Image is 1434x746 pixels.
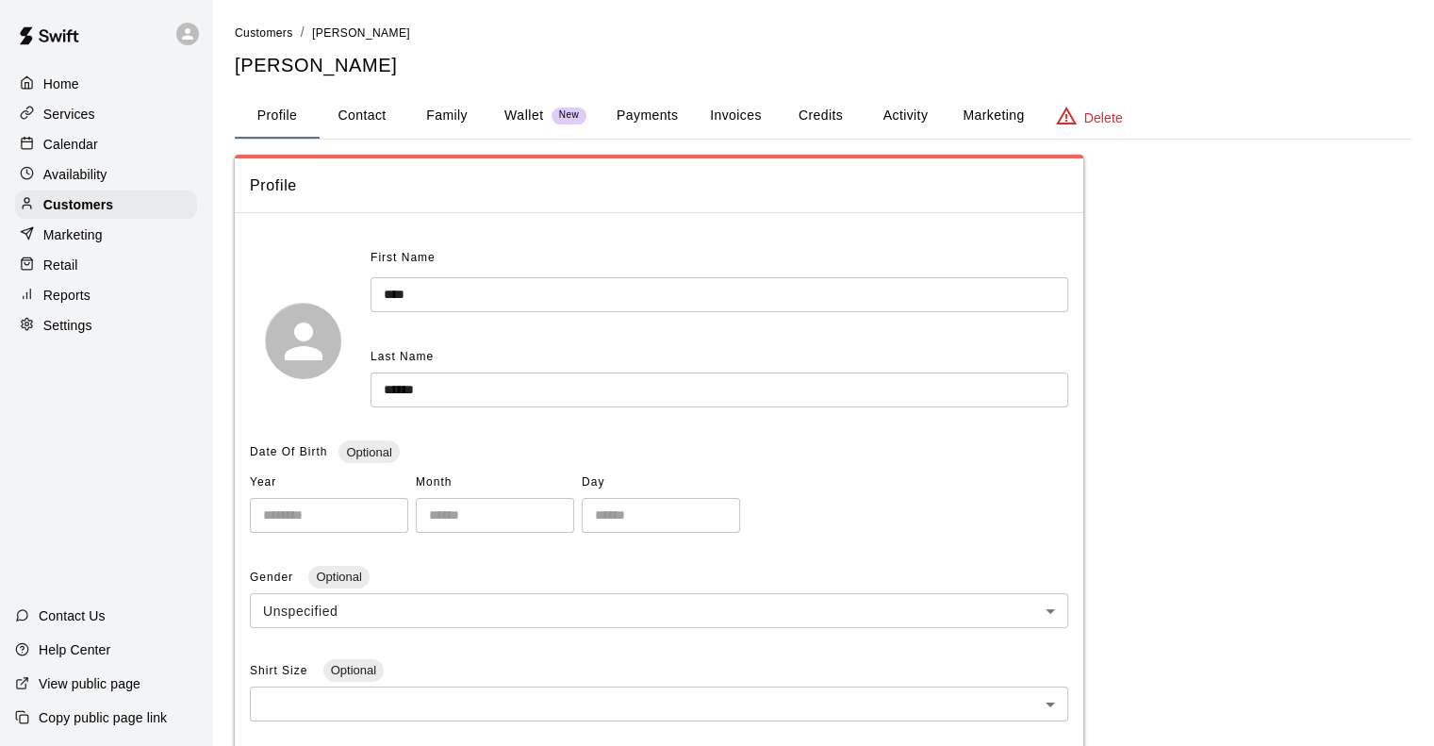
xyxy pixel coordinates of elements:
[43,316,92,335] p: Settings
[250,593,1068,628] div: Unspecified
[250,445,327,458] span: Date Of Birth
[338,445,399,459] span: Optional
[250,174,1068,198] span: Profile
[39,708,167,727] p: Copy public page link
[15,70,197,98] a: Home
[371,350,434,363] span: Last Name
[43,195,113,214] p: Customers
[43,135,98,154] p: Calendar
[235,93,320,139] button: Profile
[1084,108,1123,127] p: Delete
[15,130,197,158] a: Calendar
[15,221,197,249] a: Marketing
[43,105,95,124] p: Services
[301,23,305,42] li: /
[948,93,1039,139] button: Marketing
[404,93,489,139] button: Family
[235,93,1411,139] div: basic tabs example
[39,640,110,659] p: Help Center
[416,468,574,498] span: Month
[235,23,1411,43] nav: breadcrumb
[693,93,778,139] button: Invoices
[15,160,197,189] a: Availability
[582,468,740,498] span: Day
[320,93,404,139] button: Contact
[235,26,293,40] span: Customers
[15,311,197,340] a: Settings
[43,225,103,244] p: Marketing
[235,53,1411,78] h5: [PERSON_NAME]
[863,93,948,139] button: Activity
[371,243,436,274] span: First Name
[308,570,369,584] span: Optional
[778,93,863,139] button: Credits
[43,256,78,274] p: Retail
[39,674,140,693] p: View public page
[15,281,197,309] a: Reports
[250,664,312,677] span: Shirt Size
[235,25,293,40] a: Customers
[15,251,197,279] a: Retail
[250,468,408,498] span: Year
[504,106,544,125] p: Wallet
[15,100,197,128] a: Services
[250,571,297,584] span: Gender
[15,191,197,219] a: Customers
[312,26,410,40] span: [PERSON_NAME]
[323,663,384,677] span: Optional
[602,93,693,139] button: Payments
[43,286,91,305] p: Reports
[39,606,106,625] p: Contact Us
[43,75,79,93] p: Home
[43,165,107,184] p: Availability
[552,109,586,122] span: New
